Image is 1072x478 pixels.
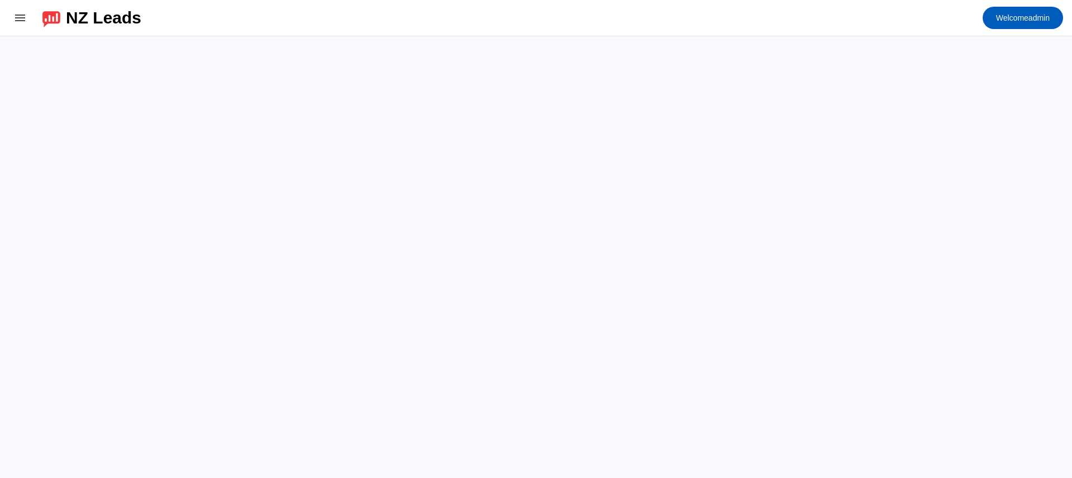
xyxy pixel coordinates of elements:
span: Welcome [996,13,1028,22]
mat-icon: menu [13,11,27,25]
button: Welcomeadmin [983,7,1063,29]
img: logo [42,8,60,27]
div: NZ Leads [66,10,141,26]
span: admin [996,10,1050,26]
